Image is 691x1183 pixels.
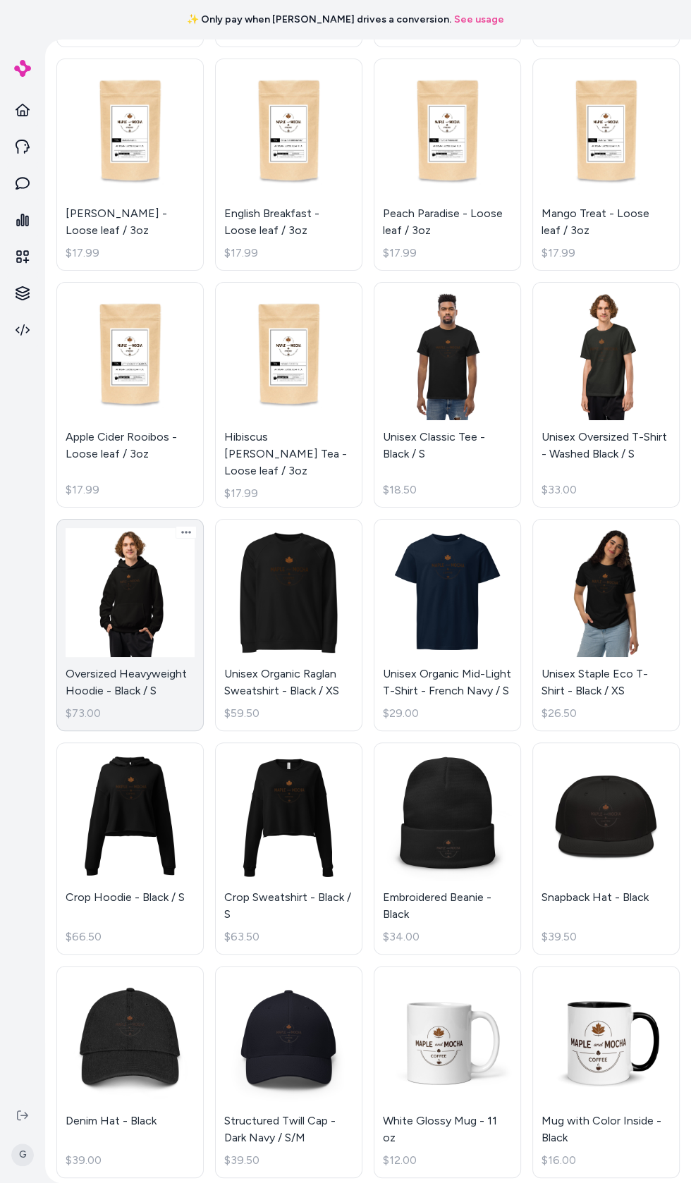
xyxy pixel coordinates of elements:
[532,519,680,731] a: Unisex Staple Eco T-Shirt - Black / XSUnisex Staple Eco T-Shirt - Black / XS$26.50
[374,519,521,731] a: Unisex Organic Mid-Light T-Shirt - French Navy / SUnisex Organic Mid-Light T-Shirt - French Navy ...
[215,742,362,955] a: Crop Sweatshirt - Black / SCrop Sweatshirt - Black / S$63.50
[56,282,204,508] a: Apple Cider Rooibos - Loose leaf / 3ozApple Cider Rooibos - Loose leaf / 3oz$17.99
[215,59,362,271] a: English Breakfast - Loose leaf / 3ozEnglish Breakfast - Loose leaf / 3oz$17.99
[56,966,204,1178] a: Denim Hat - BlackDenim Hat - Black$39.00
[11,1144,34,1166] span: G
[56,742,204,955] a: Crop Hoodie - Black / SCrop Hoodie - Black / S$66.50
[532,282,680,508] a: Unisex Oversized T-Shirt - Washed Black / SUnisex Oversized T-Shirt - Washed Black / S$33.00
[215,966,362,1178] a: Structured Twill Cap - Dark Navy / S/MStructured Twill Cap - Dark Navy / S/M$39.50
[187,13,451,27] span: ✨ Only pay when [PERSON_NAME] drives a conversion.
[215,282,362,508] a: Hibiscus Berry Tea - Loose leaf / 3ozHibiscus [PERSON_NAME] Tea - Loose leaf / 3oz$17.99
[56,519,204,731] a: Oversized Heavyweight Hoodie - Black / SOversized Heavyweight Hoodie - Black / S$73.00
[374,59,521,271] a: Peach Paradise - Loose leaf / 3ozPeach Paradise - Loose leaf / 3oz$17.99
[532,742,680,955] a: Snapback Hat - BlackSnapback Hat - Black$39.50
[374,742,521,955] a: Embroidered Beanie - BlackEmbroidered Beanie - Black$34.00
[8,1132,37,1177] button: G
[532,966,680,1178] a: Mug with Color Inside - BlackMug with Color Inside - Black$16.00
[374,966,521,1178] a: White Glossy Mug - 11 ozWhite Glossy Mug - 11 oz$12.00
[532,59,680,271] a: Mango Treat - Loose leaf / 3ozMango Treat - Loose leaf / 3oz$17.99
[454,13,504,27] a: See usage
[14,60,31,77] img: alby Logo
[215,519,362,731] a: Unisex Organic Raglan Sweatshirt - Black / XSUnisex Organic Raglan Sweatshirt - Black / XS$59.50
[374,282,521,508] a: Unisex Classic Tee - Black / SUnisex Classic Tee - Black / S$18.50
[56,59,204,271] a: Masala Chai - Loose leaf / 3oz[PERSON_NAME] - Loose leaf / 3oz$17.99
